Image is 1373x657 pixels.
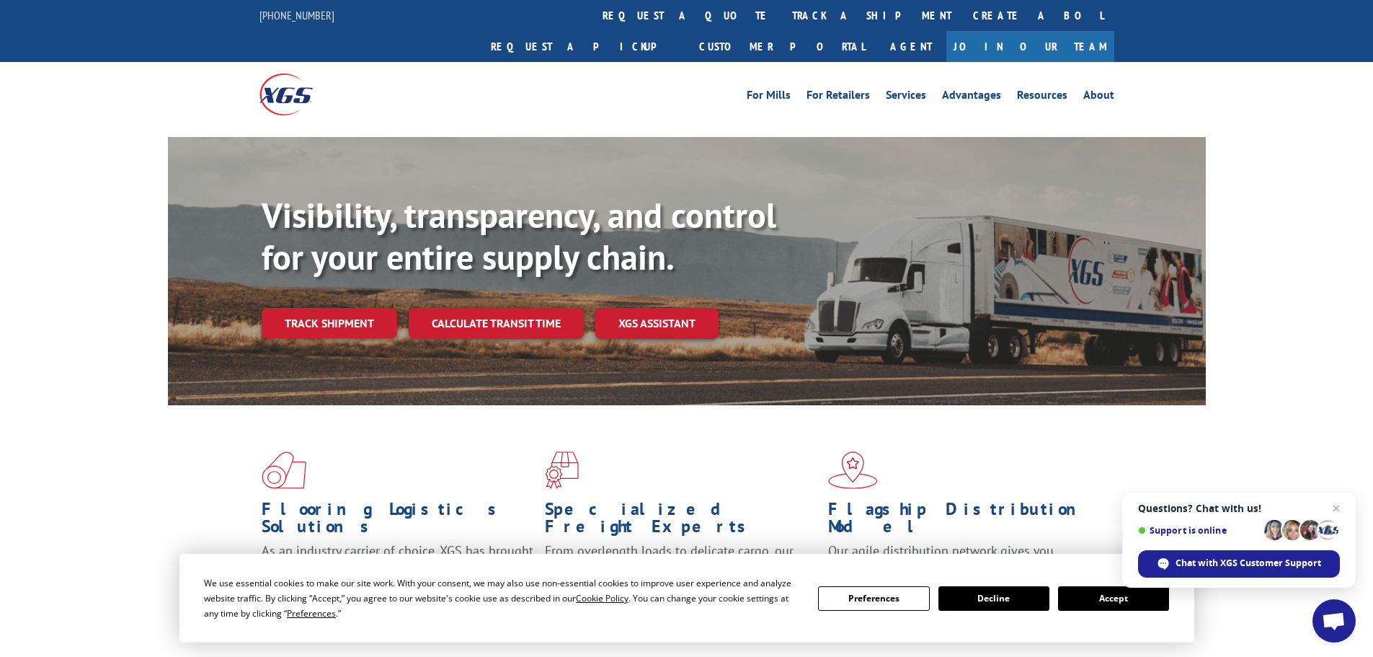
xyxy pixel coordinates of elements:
a: For Retailers [807,89,870,105]
span: Questions? Chat with us! [1138,503,1340,514]
div: Open chat [1312,599,1356,643]
a: Calculate transit time [409,308,584,339]
img: xgs-icon-total-supply-chain-intelligence-red [262,451,306,489]
h1: Specialized Freight Experts [545,501,817,542]
span: Close chat [1328,500,1345,517]
img: xgs-icon-focused-on-flooring-red [545,451,579,489]
a: Agent [876,31,946,62]
h1: Flagship Distribution Model [828,501,1101,542]
a: Join Our Team [946,31,1114,62]
p: From overlength loads to delicate cargo, our experienced staff knows the best way to move your fr... [545,542,817,607]
span: Cookie Policy [576,592,628,604]
b: Visibility, transparency, and control for your entire supply chain. [262,193,776,279]
a: Track shipment [262,308,397,338]
span: Preferences [287,607,336,619]
a: About [1083,89,1114,105]
a: [PHONE_NUMBER] [259,8,334,22]
button: Accept [1058,586,1169,611]
button: Preferences [818,586,929,611]
span: As an industry carrier of choice, XGS has brought innovation and dedication to flooring logistics... [262,542,533,594]
span: Chat with XGS Customer Support [1176,557,1321,570]
span: Support is online [1138,525,1259,536]
a: Advantages [942,89,1001,105]
a: Customer Portal [688,31,876,62]
button: Decline [938,586,1049,611]
div: Cookie Consent Prompt [179,554,1194,643]
div: We use essential cookies to make our site work. With your consent, we may also use non-essential ... [204,576,801,621]
a: For Mills [747,89,791,105]
a: Resources [1017,89,1067,105]
div: Chat with XGS Customer Support [1138,550,1340,578]
h1: Flooring Logistics Solutions [262,501,534,542]
img: xgs-icon-flagship-distribution-model-red [828,451,878,489]
a: XGS ASSISTANT [595,308,719,339]
span: Our agile distribution network gives you nationwide inventory management on demand. [828,542,1093,576]
a: Request a pickup [480,31,688,62]
a: Services [886,89,926,105]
